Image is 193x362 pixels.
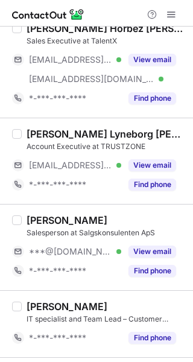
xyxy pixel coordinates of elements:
[128,246,176,258] button: Reveal Button
[128,54,176,66] button: Reveal Button
[27,36,186,46] div: Sales Executive at TalentX
[128,159,176,171] button: Reveal Button
[27,22,186,34] div: [PERSON_NAME] Horbez [PERSON_NAME]
[29,54,112,65] span: [EMAIL_ADDRESS][DOMAIN_NAME]
[29,160,112,171] span: [EMAIL_ADDRESS][DOMAIN_NAME]
[29,74,154,84] span: [EMAIL_ADDRESS][DOMAIN_NAME]
[27,141,186,152] div: Account Executive at TRUSTZONE
[27,314,186,325] div: IT specialist and Team Lead – Customer Operations at Dencrypt
[29,246,112,257] span: ***@[DOMAIN_NAME]
[128,179,176,191] button: Reveal Button
[12,7,84,22] img: ContactOut v5.3.10
[128,332,176,344] button: Reveal Button
[27,214,107,226] div: [PERSON_NAME]
[27,227,186,238] div: Salesperson at Salgskonsulenten ApS
[27,128,186,140] div: [PERSON_NAME] Lyneborg [PERSON_NAME]
[128,92,176,104] button: Reveal Button
[128,265,176,277] button: Reveal Button
[27,300,107,313] div: [PERSON_NAME]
